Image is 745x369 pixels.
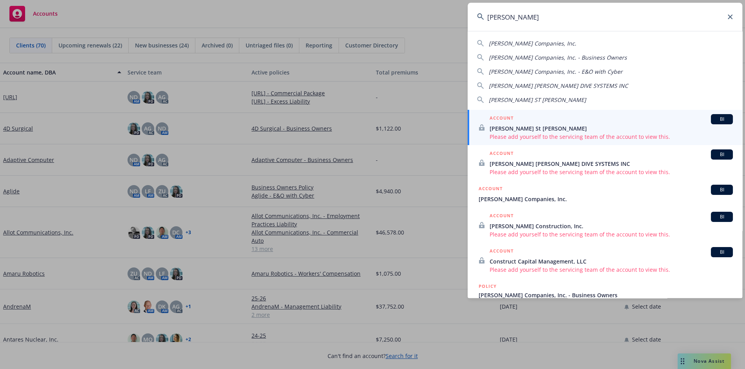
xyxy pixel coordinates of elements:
span: Please add yourself to the servicing team of the account to view this. [490,168,733,176]
span: [PERSON_NAME] Companies, Inc. - E&O with Cyber [489,68,623,75]
span: [PERSON_NAME] Construction, Inc. [490,222,733,230]
span: BI [714,116,730,123]
span: BI [714,213,730,220]
span: Please add yourself to the servicing team of the account to view this. [490,133,733,141]
h5: ACCOUNT [490,114,514,124]
span: Please add yourself to the servicing team of the account to view this. [490,230,733,238]
h5: ACCOUNT [479,185,503,194]
span: [PERSON_NAME] Companies, Inc. - Business Owners [489,54,627,61]
h5: ACCOUNT [490,212,514,221]
a: ACCOUNTBI[PERSON_NAME] St [PERSON_NAME]Please add yourself to the servicing team of the account t... [468,110,742,145]
a: ACCOUNTBI[PERSON_NAME] [PERSON_NAME] DIVE SYSTEMS INCPlease add yourself to the servicing team of... [468,145,742,180]
span: Construct Capital Management, LLC [490,257,733,265]
span: BI [714,186,730,193]
a: POLICY[PERSON_NAME] Companies, Inc. - Business Owners [468,278,742,312]
a: ACCOUNTBI[PERSON_NAME] Companies, Inc. [468,180,742,207]
span: [PERSON_NAME] [PERSON_NAME] DIVE SYSTEMS INC [489,82,628,89]
span: [PERSON_NAME] Companies, Inc. - Business Owners [479,291,733,299]
a: ACCOUNTBIConstruct Capital Management, LLCPlease add yourself to the servicing team of the accoun... [468,243,742,278]
a: ACCOUNTBI[PERSON_NAME] Construction, Inc.Please add yourself to the servicing team of the account... [468,207,742,243]
span: [PERSON_NAME] St [PERSON_NAME] [490,124,733,133]
span: BI [714,249,730,256]
span: [PERSON_NAME] Companies, Inc. [479,195,733,203]
h5: ACCOUNT [490,247,514,256]
span: Please add yourself to the servicing team of the account to view this. [490,265,733,274]
span: [PERSON_NAME] Companies, Inc. [489,40,576,47]
h5: POLICY [479,282,497,290]
span: [PERSON_NAME] [PERSON_NAME] DIVE SYSTEMS INC [490,160,733,168]
input: Search... [468,3,742,31]
span: BI [714,151,730,158]
span: [PERSON_NAME] ST [PERSON_NAME] [489,96,586,104]
h5: ACCOUNT [490,149,514,159]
